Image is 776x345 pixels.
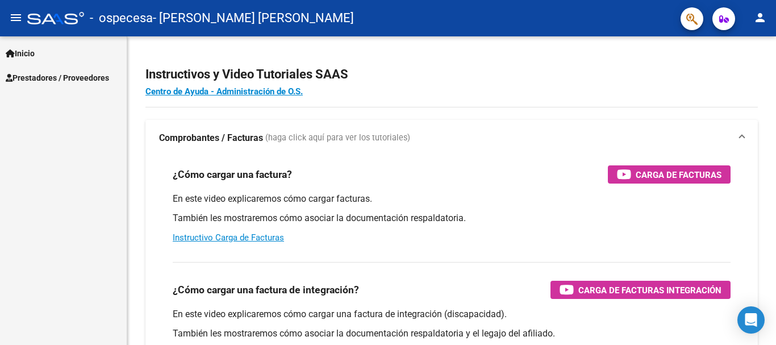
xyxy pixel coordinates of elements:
h2: Instructivos y Video Tutoriales SAAS [145,64,758,85]
span: - ospecesa [90,6,153,31]
span: Carga de Facturas Integración [578,283,721,297]
button: Carga de Facturas [608,165,731,184]
strong: Comprobantes / Facturas [159,132,263,144]
mat-icon: person [753,11,767,24]
span: Inicio [6,47,35,60]
span: - [PERSON_NAME] [PERSON_NAME] [153,6,354,31]
span: (haga click aquí para ver los tutoriales) [265,132,410,144]
h3: ¿Cómo cargar una factura? [173,167,292,182]
a: Instructivo Carga de Facturas [173,232,284,243]
button: Carga de Facturas Integración [550,281,731,299]
mat-icon: menu [9,11,23,24]
mat-expansion-panel-header: Comprobantes / Facturas (haga click aquí para ver los tutoriales) [145,120,758,156]
p: En este video explicaremos cómo cargar facturas. [173,193,731,205]
p: En este video explicaremos cómo cargar una factura de integración (discapacidad). [173,308,731,321]
p: También les mostraremos cómo asociar la documentación respaldatoria. [173,212,731,225]
h3: ¿Cómo cargar una factura de integración? [173,282,359,298]
div: Open Intercom Messenger [737,306,765,334]
span: Carga de Facturas [636,168,721,182]
a: Centro de Ayuda - Administración de O.S. [145,86,303,97]
p: También les mostraremos cómo asociar la documentación respaldatoria y el legajo del afiliado. [173,327,731,340]
span: Prestadores / Proveedores [6,72,109,84]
